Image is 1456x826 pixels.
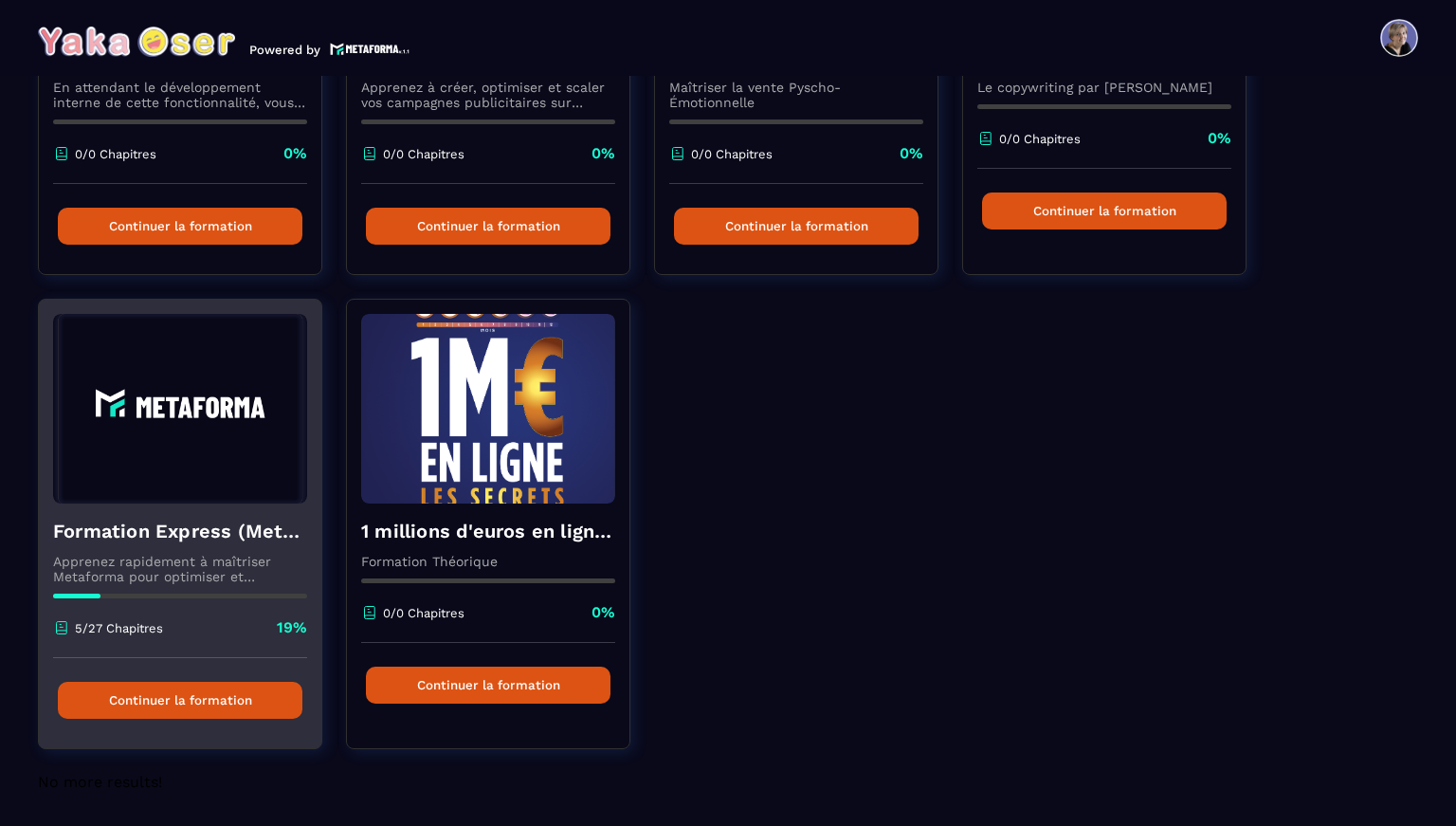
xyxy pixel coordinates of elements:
[900,143,923,164] p: 0%
[366,667,610,704] button: Continuer la formation
[58,208,302,245] button: Continuer la formation
[591,602,615,623] p: 0%
[591,143,615,164] p: 0%
[669,80,923,110] p: Maîtriser la vente Pyscho-Émotionnelle
[283,143,307,164] p: 0%
[1208,128,1231,149] p: 0%
[75,147,156,161] p: 0/0 Chapitres
[383,606,464,620] p: 0/0 Chapitres
[330,41,409,57] img: logo
[75,621,163,635] p: 5/27 Chapitres
[361,554,615,569] p: Formation Théorique
[977,80,1231,95] p: Le copywriting par [PERSON_NAME]
[361,80,615,110] p: Apprenez à créer, optimiser et scaler vos campagnes publicitaires sur Facebook et Instagram.
[249,43,320,57] p: Powered by
[366,208,610,245] button: Continuer la formation
[53,518,307,544] h4: Formation Express (Metaforma)
[383,147,464,161] p: 0/0 Chapitres
[277,617,307,638] p: 19%
[691,147,773,161] p: 0/0 Chapitres
[38,773,162,791] span: No more results!
[53,554,307,584] p: Apprenez rapidement à maîtriser Metaforma pour optimiser et automatiser votre business. 🚀
[674,208,919,245] button: Continuer la formation
[982,193,1227,229] button: Continuer la formation
[361,314,615,504] img: formation-background
[346,299,654,773] a: formation-background1 millions d'euros en ligne les secretsFormation Théorique0/0 Chapitres0%Cont...
[58,682,302,719] button: Continuer la formation
[38,27,235,57] img: logo-branding
[999,132,1081,146] p: 0/0 Chapitres
[38,299,346,773] a: formation-backgroundFormation Express (Metaforma)Apprenez rapidement à maîtriser Metaforma pour o...
[53,80,307,110] p: En attendant le développement interne de cette fonctionnalité, vous pouvez déjà l’utiliser avec C...
[53,314,307,504] img: formation-background
[361,518,615,544] h4: 1 millions d'euros en ligne les secrets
